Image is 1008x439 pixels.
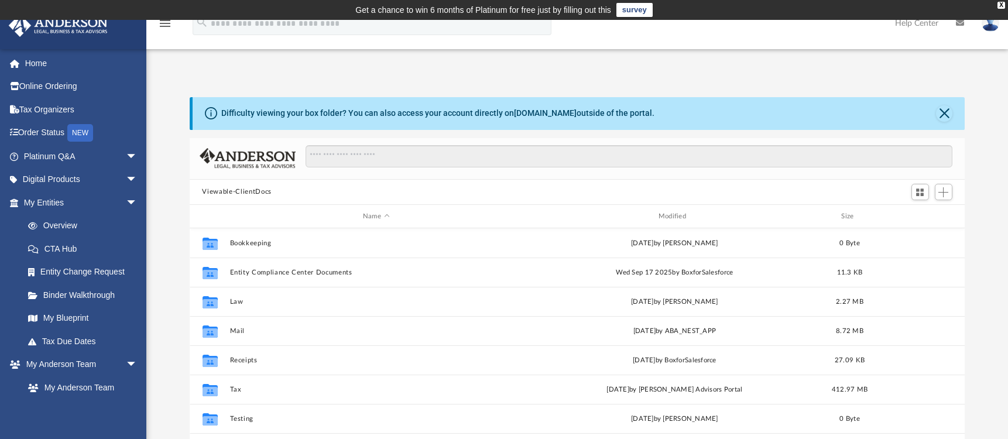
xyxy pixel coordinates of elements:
[527,211,821,222] div: Modified
[5,14,111,37] img: Anderson Advisors Platinum Portal
[839,240,860,246] span: 0 Byte
[16,330,155,353] a: Tax Due Dates
[982,15,999,32] img: User Pic
[229,327,523,335] button: Mail
[8,75,155,98] a: Online Ordering
[229,298,523,306] button: Law
[194,211,224,222] div: id
[8,121,155,145] a: Order StatusNEW
[126,191,149,215] span: arrow_drop_down
[8,191,155,214] a: My Entitiesarrow_drop_down
[935,184,952,200] button: Add
[16,376,143,399] a: My Anderson Team
[528,385,821,395] div: [DATE] by [PERSON_NAME] Advisors Portal
[528,326,821,337] div: [DATE] by ABA_NEST_APP
[8,168,155,191] a: Digital Productsarrow_drop_down
[528,267,821,278] div: Wed Sep 17 2025 by BoxforSalesforce
[528,414,821,424] div: [DATE] by [PERSON_NAME]
[836,269,862,276] span: 11.3 KB
[16,214,155,238] a: Overview
[8,52,155,75] a: Home
[839,416,860,422] span: 0 Byte
[831,386,867,393] span: 412.97 MB
[355,3,611,17] div: Get a chance to win 6 months of Platinum for free just by filling out this
[836,328,863,334] span: 8.72 MB
[997,2,1005,9] div: close
[67,124,93,142] div: NEW
[158,16,172,30] i: menu
[878,211,960,222] div: id
[16,283,155,307] a: Binder Walkthrough
[229,239,523,247] button: Bookkeeping
[911,184,929,200] button: Switch to Grid View
[514,108,577,118] a: [DOMAIN_NAME]
[528,297,821,307] div: [DATE] by [PERSON_NAME]
[229,415,523,423] button: Testing
[229,269,523,276] button: Entity Compliance Center Documents
[202,187,271,197] button: Viewable-ClientDocs
[16,399,149,423] a: Anderson System
[126,353,149,377] span: arrow_drop_down
[528,355,821,366] div: [DATE] by BoxforSalesforce
[229,386,523,393] button: Tax
[936,105,952,122] button: Close
[8,98,155,121] a: Tax Organizers
[306,145,952,167] input: Search files and folders
[8,353,149,376] a: My Anderson Teamarrow_drop_down
[836,299,863,305] span: 2.27 MB
[616,3,653,17] a: survey
[158,22,172,30] a: menu
[826,211,873,222] div: Size
[229,211,522,222] div: Name
[8,145,155,168] a: Platinum Q&Aarrow_drop_down
[16,237,155,260] a: CTA Hub
[229,356,523,364] button: Receipts
[126,145,149,169] span: arrow_drop_down
[835,357,865,363] span: 27.09 KB
[16,260,155,284] a: Entity Change Request
[221,107,654,119] div: Difficulty viewing your box folder? You can also access your account directly on outside of the p...
[528,238,821,249] div: [DATE] by [PERSON_NAME]
[196,16,208,29] i: search
[16,307,149,330] a: My Blueprint
[126,168,149,192] span: arrow_drop_down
